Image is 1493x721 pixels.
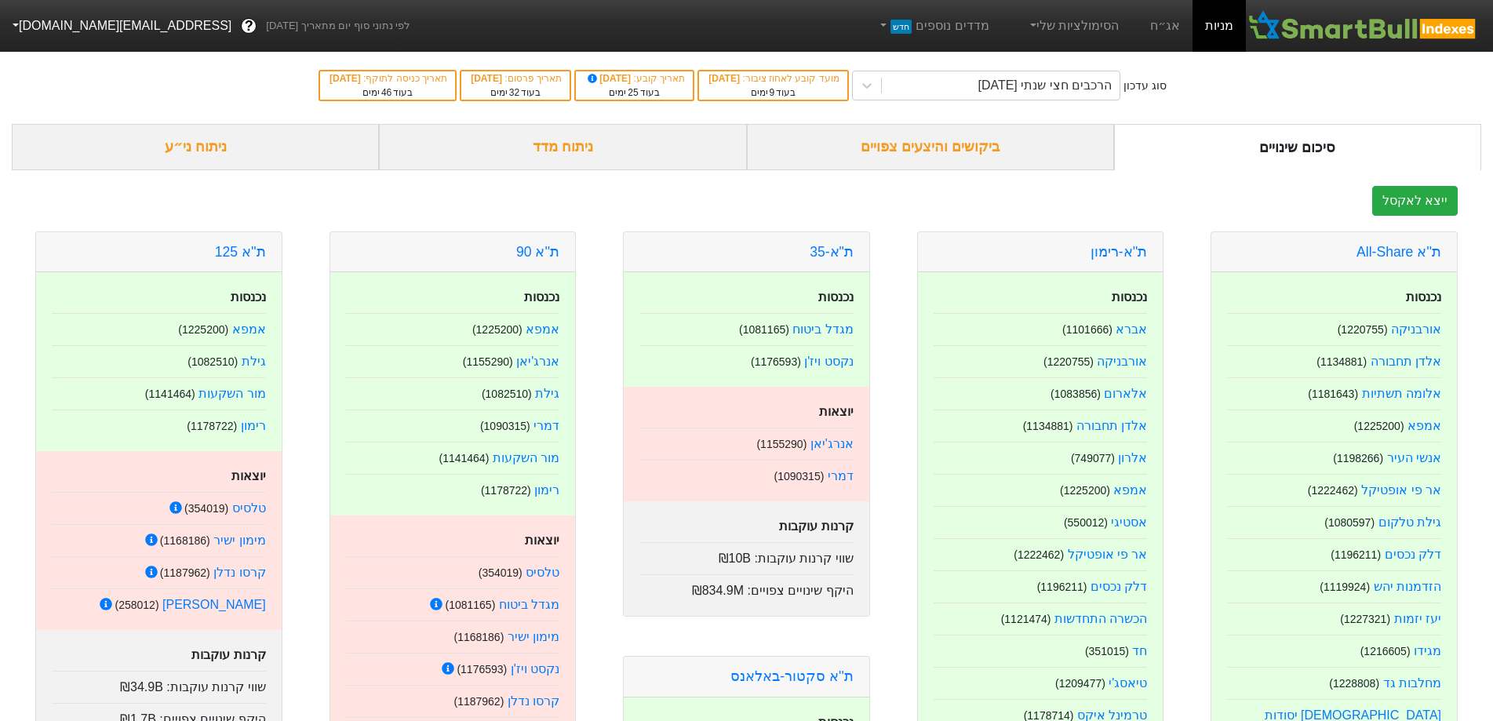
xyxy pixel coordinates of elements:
[804,355,854,368] a: נקסט ויז'ן
[1387,451,1441,464] a: אנשי העיר
[1111,515,1147,529] a: אסטיגי
[508,694,559,708] a: קרסו נדלן
[1407,419,1441,432] a: אמפא
[457,663,507,675] small: ( 1176593 )
[810,244,854,260] a: ת"א-35
[12,124,379,170] div: ניתוח ני״ע
[534,483,559,497] a: רימון
[810,437,854,450] a: אנרג'יאן
[328,86,447,100] div: בעוד ימים
[1391,322,1441,336] a: אורבניקה
[213,533,265,547] a: מימון ישיר
[469,71,562,86] div: תאריך פרסום :
[245,16,253,37] span: ?
[707,86,839,100] div: בעוד ימים
[692,584,744,597] span: ₪834.9M
[1068,548,1148,561] a: אר פי אופטיקל
[1406,290,1441,304] strong: נכנסות
[1374,580,1441,593] a: הזדמנות יהש
[379,124,746,170] div: ניתוח מדד
[535,387,559,400] a: גילת
[1001,613,1051,625] small: ( 1121474 )
[508,630,559,643] a: מימון ישיר
[751,355,801,368] small: ( 1176593 )
[469,86,562,100] div: בעוד ימים
[453,695,504,708] small: ( 1187962 )
[471,73,504,84] span: [DATE]
[1383,676,1441,690] a: מחלבות גד
[215,244,266,260] a: ת''א 125
[115,599,159,611] small: ( 258012 )
[770,87,775,98] span: 9
[1371,355,1441,368] a: אלדן תחבורה
[1329,677,1379,690] small: ( 1228808 )
[241,419,266,432] a: רימון
[1118,451,1147,464] a: אלרון
[584,71,685,86] div: תאריך קובע :
[1372,186,1458,216] button: ייצא לאקסל
[1414,644,1441,657] a: מגידו
[871,10,996,42] a: מדדים נוספיםחדש
[472,323,523,336] small: ( 1225200 )
[1316,355,1367,368] small: ( 1134881 )
[1091,580,1147,593] a: דלק נכסים
[178,323,228,336] small: ( 1225200 )
[1060,484,1110,497] small: ( 1225200 )
[890,20,912,34] span: חדש
[1085,645,1129,657] small: ( 351015 )
[828,469,854,482] a: דמרי
[1308,388,1358,400] small: ( 1181643 )
[242,355,266,368] a: גילת
[1132,644,1147,657] a: חד
[1097,355,1147,368] a: אורבניקה
[184,502,228,515] small: ( 354019 )
[1076,419,1147,432] a: אלדן תחבורה
[739,323,789,336] small: ( 1081165 )
[719,552,751,565] span: ₪10B
[187,420,237,432] small: ( 1178722 )
[1114,124,1481,170] div: סיכום שינויים
[818,290,854,304] strong: נכנסות
[479,566,523,579] small: ( 354019 )
[1014,548,1064,561] small: ( 1222462 )
[231,290,266,304] strong: נכנסות
[1123,78,1167,94] div: סוג עדכון
[188,355,238,368] small: ( 1082510 )
[526,566,559,579] a: טלסיס
[1308,484,1358,497] small: ( 1222462 )
[509,87,519,98] span: 32
[1021,10,1126,42] a: הסימולציות שלי
[524,290,559,304] strong: נכנסות
[1104,387,1147,400] a: אלארום
[1051,388,1101,400] small: ( 1083856 )
[1338,323,1388,336] small: ( 1220755 )
[330,73,363,84] span: [DATE]
[707,71,839,86] div: מועד קובע לאחוז ציבור :
[516,244,559,260] a: ת''א 90
[160,534,210,547] small: ( 1168186 )
[1354,420,1404,432] small: ( 1225200 )
[481,484,531,497] small: ( 1178722 )
[231,469,266,482] strong: יוצאות
[779,519,853,533] strong: קרנות עוקבות
[639,542,854,568] div: שווי קרנות עוקבות :
[191,648,265,661] strong: קרנות עוקבות
[756,438,807,450] small: ( 1155290 )
[1023,420,1073,432] small: ( 1134881 )
[453,631,504,643] small: ( 1168186 )
[1071,452,1115,464] small: ( 749077 )
[1109,676,1147,690] a: טיאסג'י
[730,668,853,684] a: ת''א סקטור-באלאנס
[533,419,559,432] a: דמרי
[499,598,559,611] a: מגדל ביטוח
[162,598,266,611] a: [PERSON_NAME]
[1324,516,1375,529] small: ( 1080597 )
[232,322,266,336] a: אמפא
[1064,516,1108,529] small: ( 550012 )
[1333,452,1383,464] small: ( 1198266 )
[584,86,685,100] div: בעוד ימים
[482,388,532,400] small: ( 1082510 )
[774,470,825,482] small: ( 1090315 )
[1320,581,1370,593] small: ( 1119924 )
[525,533,559,547] strong: יוצאות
